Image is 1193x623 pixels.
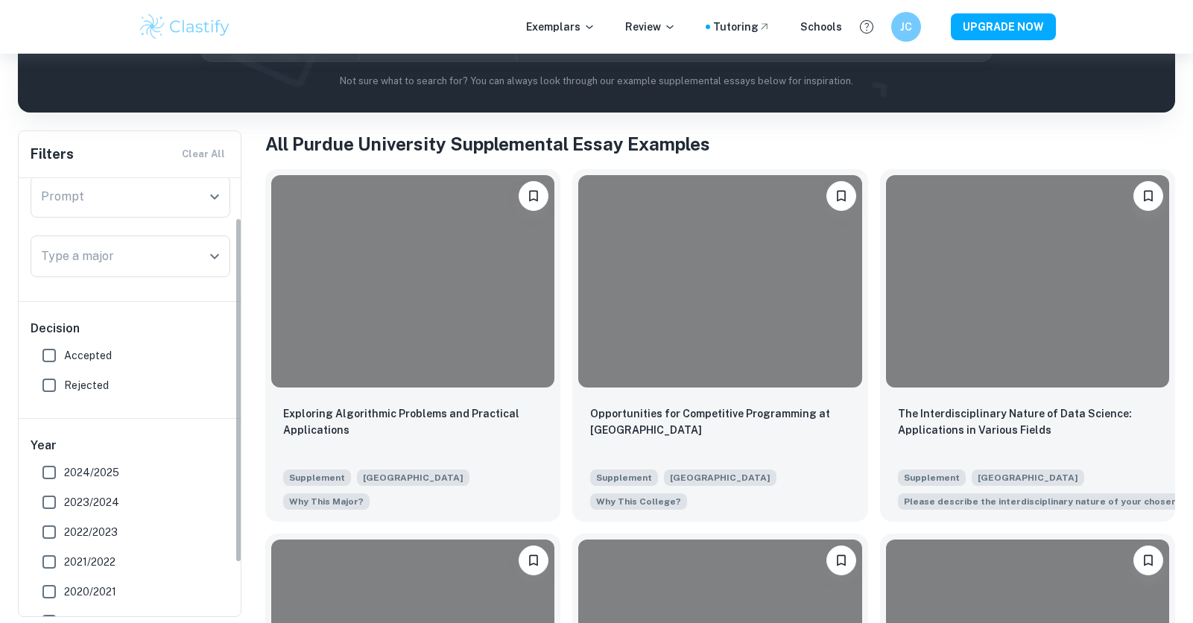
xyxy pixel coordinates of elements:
[265,169,560,522] a: BookmarkExploring Algorithmic Problems and Practical ApplicationsSupplement[GEOGRAPHIC_DATA]Brief...
[951,13,1056,40] button: UPGRADE NOW
[283,492,370,510] span: Briefly discuss your reasons for pursuing the major you have selected.
[138,12,232,42] img: Clastify logo
[572,169,867,522] a: BookmarkOpportunities for Competitive Programming at PurdueSupplement[GEOGRAPHIC_DATA]How will op...
[64,464,119,481] span: 2024/2025
[854,14,879,39] button: Help and Feedback
[1133,181,1163,211] button: Bookmark
[891,12,921,42] button: JC
[31,320,230,338] h6: Decision
[30,74,1163,89] p: Not sure what to search for? You can always look through our example supplemental essays below fo...
[625,19,676,35] p: Review
[1133,545,1163,575] button: Bookmark
[590,492,687,510] span: How will opportunities at Purdue support your interests, both in and out of the classroom?
[519,181,548,211] button: Bookmark
[826,545,856,575] button: Bookmark
[519,545,548,575] button: Bookmark
[526,19,595,35] p: Exemplars
[64,524,118,540] span: 2022/2023
[826,181,856,211] button: Bookmark
[898,405,1157,438] p: The Interdisciplinary Nature of Data Science: Applications in Various Fields
[664,469,776,486] span: [GEOGRAPHIC_DATA]
[590,405,849,438] p: Opportunities for Competitive Programming at Purdue
[289,495,364,508] span: Why This Major?
[596,495,681,508] span: Why This College?
[800,19,842,35] a: Schools
[64,554,115,570] span: 2021/2022
[64,377,109,393] span: Rejected
[283,405,542,438] p: Exploring Algorithmic Problems and Practical Applications
[64,347,112,364] span: Accepted
[265,130,1175,157] h1: All Purdue University Supplemental Essay Examples
[898,469,966,486] span: Supplement
[204,246,225,267] button: Open
[713,19,770,35] a: Tutoring
[283,469,351,486] span: Supplement
[31,437,230,455] h6: Year
[204,186,225,207] button: Open
[880,169,1175,522] a: BookmarkThe Interdisciplinary Nature of Data Science: Applications in Various FieldsSupplement[GE...
[590,469,658,486] span: Supplement
[31,144,74,165] h6: Filters
[64,494,119,510] span: 2023/2024
[64,584,116,600] span: 2020/2021
[357,469,469,486] span: [GEOGRAPHIC_DATA]
[972,469,1084,486] span: [GEOGRAPHIC_DATA]
[897,19,914,35] h6: JC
